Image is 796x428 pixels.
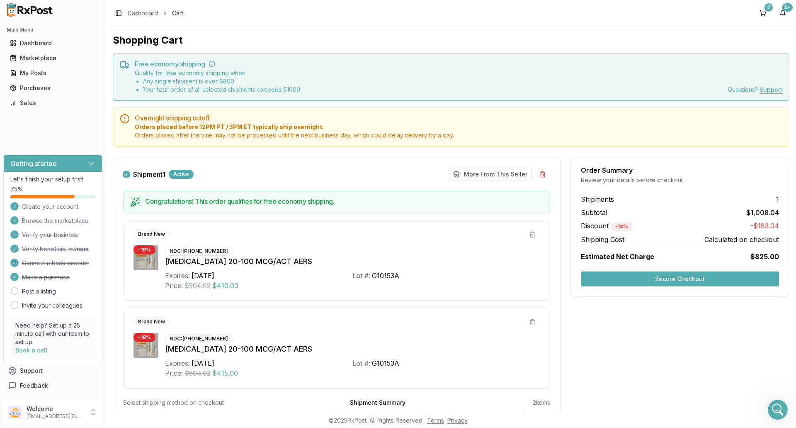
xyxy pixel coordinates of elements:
div: let me check [109,188,159,207]
div: [MEDICAL_DATA] 20-100 MCG/ACT AERS [165,256,540,267]
div: Brand New [133,230,170,239]
textarea: Message… [7,254,159,269]
div: G10153A [372,358,399,368]
button: Feedback [3,378,102,393]
div: Marketplace [10,54,96,62]
span: 75 % [10,185,23,193]
div: Shipment Subtotal [350,410,447,418]
div: yes please, go ahead and put in our cart [30,238,159,264]
span: Orders placed after this time may not be processed until the next business day, which could delay... [135,131,782,139]
h5: Free economy shipping [135,61,782,67]
img: Profile image for Manuel [24,5,37,18]
div: Questions? [728,86,782,94]
a: Purchases [7,81,99,95]
button: Support [3,363,102,378]
button: Emoji picker [26,272,33,279]
div: ive also contacted the pharmacy we submitted [MEDICAL_DATA] and mounjaro when they are shipping out [13,84,129,108]
div: ive also contacted the pharmacy we submitted [MEDICAL_DATA] and mounjaro when they are shipping out [7,79,136,113]
span: Verify your business [22,231,78,239]
button: Secure Checkout [581,271,779,286]
button: More From This Seller [449,168,532,181]
a: Book a call [15,347,47,354]
div: - 18 % [133,333,155,342]
div: yes please, go ahead and put in our cart [36,243,153,259]
button: go back [5,3,21,19]
div: could you look for Breo 100-25 please [36,131,159,149]
h2: Main Menu [7,27,99,33]
button: Upload attachment [13,272,19,279]
a: Marketplace [7,51,99,66]
div: Price: [165,368,183,378]
img: RxPost Logo [3,3,56,17]
div: How many breo? [7,213,69,232]
div: JEFFREY says… [7,54,159,79]
div: [DATE] [7,120,159,131]
div: let me check [115,193,153,202]
button: 9+ [776,7,789,20]
a: Post a listing [22,287,56,296]
div: Brand New [133,317,170,326]
span: Feedback [20,382,48,390]
span: -$183.04 [750,221,779,231]
span: 1 [776,194,779,204]
span: $410.00 [212,281,238,291]
div: Active [169,170,194,179]
div: Dashboard [10,39,96,47]
div: Qualify for free economy shipping when [135,69,300,94]
div: JEFFREY says… [7,188,159,213]
span: Browse the marketplace [22,217,89,225]
div: 2 items [533,399,550,407]
div: Still waiting on [MEDICAL_DATA] responses from a couple places and [MEDICAL_DATA] 0.25mg i have b... [13,2,129,42]
div: Select shipping method on checkout [123,399,323,407]
button: 2 [756,7,769,20]
div: I actually might have some and did you still need [MEDICAL_DATA] 160? [7,156,136,182]
h3: Getting started [10,159,57,169]
p: Active 12h ago [40,10,80,19]
p: Need help? Set up a 25 minute call with our team to set up. [15,321,90,346]
div: Lot #: [352,358,370,368]
div: Close [146,3,160,18]
span: Create your account [22,203,78,211]
span: $1,008.04 [746,208,779,218]
a: Invite your colleagues [22,301,83,310]
img: Combivent Respimat 20-100 MCG/ACT AERS [133,245,158,270]
button: Marketplace [3,51,102,65]
div: Expires: [165,271,190,281]
p: Welcome [27,405,84,413]
span: $504.02 [184,281,211,291]
a: Privacy [447,417,468,424]
p: [EMAIL_ADDRESS][DOMAIN_NAME] [27,413,84,420]
button: Home [130,3,146,19]
img: User avatar [8,406,22,419]
div: [MEDICAL_DATA] 20-100 MCG/ACT AERS [165,343,540,355]
div: I actually might have some and did you still need [MEDICAL_DATA] 160? [13,161,129,177]
iframe: Intercom live chat [768,400,788,420]
a: Dashboard [7,36,99,51]
div: How many breo? [13,218,62,227]
a: My Posts [7,66,99,81]
div: Sales [10,99,96,107]
div: [DATE] [192,271,214,281]
div: Review your details before checkout [581,176,779,184]
div: - 19 % [133,245,155,254]
div: [DATE] [192,358,214,368]
div: Order Summary [581,167,779,174]
div: Price: [165,281,183,291]
span: $825.00 [750,252,779,262]
div: $1,008.04 [454,410,551,418]
div: NDC: [PHONE_NUMBER] [165,334,233,343]
div: Manuel says… [7,79,159,120]
span: Shipments [581,194,614,204]
nav: breadcrumb [128,9,183,17]
div: Lot #: [352,271,370,281]
label: Shipment 1 [133,171,165,178]
a: Terms [427,417,444,424]
a: Sales [7,95,99,110]
div: - 18 % [611,222,633,231]
div: Manuel says… [7,156,159,188]
button: Purchases [3,81,102,95]
span: $504.02 [184,368,211,378]
button: Send a message… [142,269,155,282]
span: Subtotal [581,208,607,218]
